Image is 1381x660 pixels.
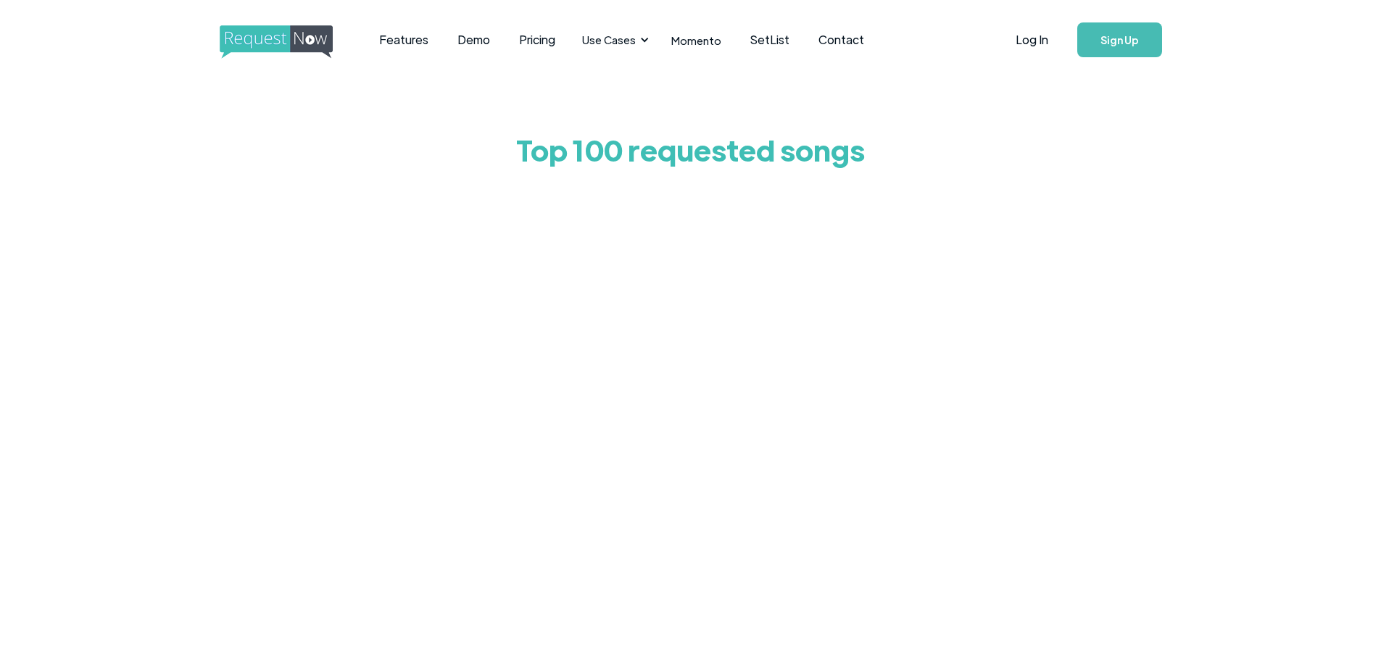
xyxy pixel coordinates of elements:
a: home [220,25,328,54]
a: Momento [657,19,736,62]
h1: Top 100 requested songs [350,120,1032,178]
a: Features [365,17,443,62]
a: Demo [443,17,505,62]
img: requestnow logo [220,25,360,59]
a: Sign Up [1077,22,1162,57]
a: Contact [804,17,879,62]
a: SetList [736,17,804,62]
div: Use Cases [582,32,636,48]
a: Log In [1001,14,1063,65]
a: Pricing [505,17,570,62]
div: Use Cases [573,17,653,62]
